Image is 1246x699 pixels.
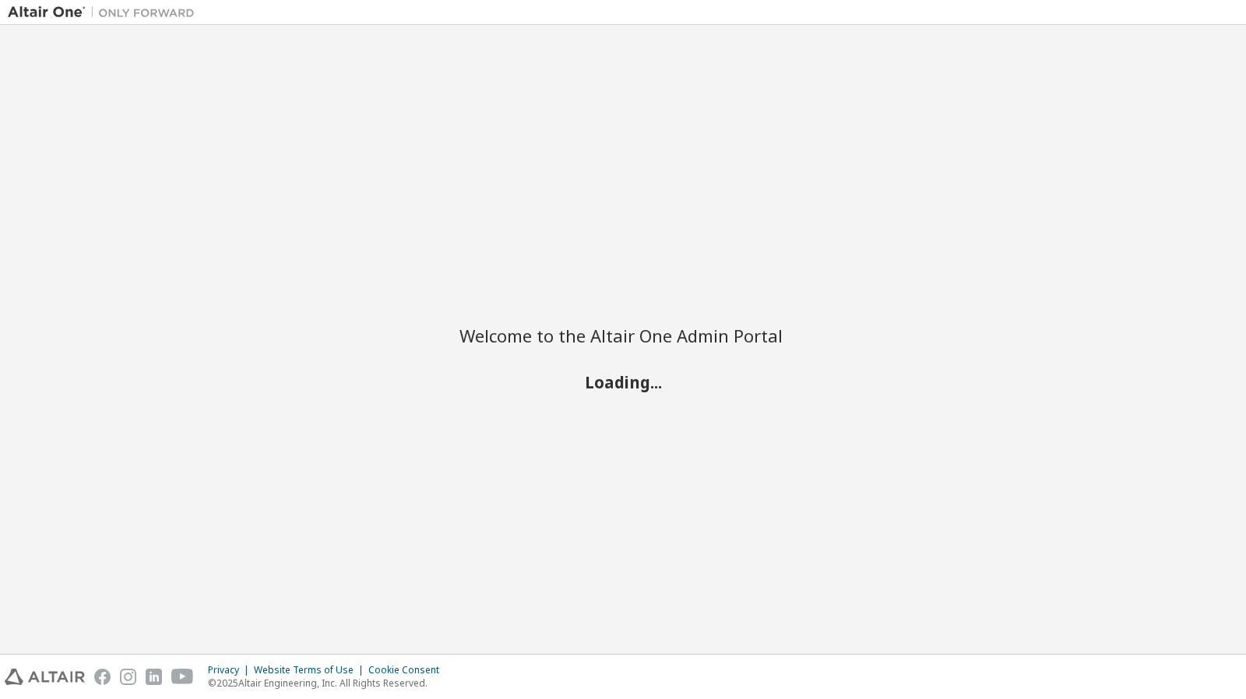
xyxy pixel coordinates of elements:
[208,676,449,690] p: © 2025 Altair Engineering, Inc. All Rights Reserved.
[146,669,162,685] img: linkedin.svg
[171,669,194,685] img: youtube.svg
[120,669,136,685] img: instagram.svg
[459,372,787,392] h2: Loading...
[254,664,368,676] div: Website Terms of Use
[459,325,787,346] h2: Welcome to the Altair One Admin Portal
[5,669,85,685] img: altair_logo.svg
[8,5,202,20] img: Altair One
[208,664,254,676] div: Privacy
[94,669,111,685] img: facebook.svg
[368,664,449,676] div: Cookie Consent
